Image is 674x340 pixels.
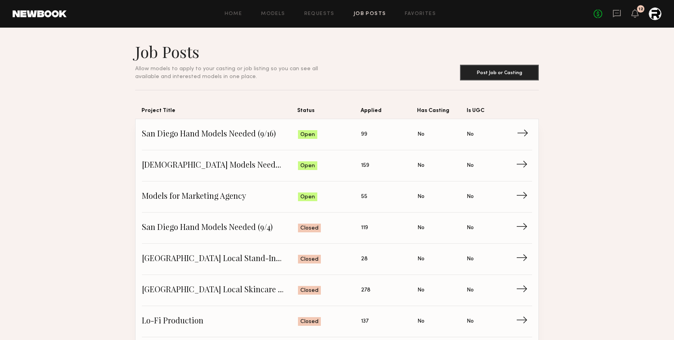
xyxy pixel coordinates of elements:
span: No [417,130,425,139]
h1: Job Posts [135,42,337,62]
span: → [516,191,532,203]
span: → [516,316,532,327]
a: [GEOGRAPHIC_DATA] Local Stand-Ins Needed (6/3)Closed28NoNo→ [142,244,532,275]
span: Closed [300,287,318,295]
span: No [467,161,474,170]
span: → [516,253,532,265]
span: → [516,160,532,172]
span: No [417,317,425,326]
span: 28 [361,255,368,263]
a: Favorites [405,11,436,17]
span: 119 [361,224,368,232]
span: 99 [361,130,367,139]
span: [GEOGRAPHIC_DATA] Local Stand-Ins Needed (6/3) [142,253,298,265]
span: No [467,255,474,263]
a: San Diego Hand Models Needed (9/16)Open99NoNo→ [142,119,532,150]
span: No [417,161,425,170]
span: Has Casting [417,106,467,119]
a: Job Posts [354,11,386,17]
span: San Diego Hand Models Needed (9/16) [142,129,298,140]
span: No [467,317,474,326]
span: 278 [361,286,371,295]
span: No [467,224,474,232]
span: No [417,192,425,201]
span: Is UGC [467,106,516,119]
span: Open [300,131,315,139]
span: [DEMOGRAPHIC_DATA] Models Needed for Marketing Agency [142,160,298,172]
span: Project Title [142,106,297,119]
a: [DEMOGRAPHIC_DATA] Models Needed for Marketing AgencyOpen159NoNo→ [142,150,532,181]
a: Requests [304,11,335,17]
span: [GEOGRAPHIC_DATA] Local Skincare Models Needed (6/18) [142,284,298,296]
a: [GEOGRAPHIC_DATA] Local Skincare Models Needed (6/18)Closed278NoNo→ [142,275,532,306]
span: No [467,192,474,201]
span: Open [300,193,315,201]
span: Allow models to apply to your casting or job listing so you can see all available and interested ... [135,66,318,79]
button: Post Job or Casting [460,65,539,80]
a: Models for Marketing AgencyOpen55NoNo→ [142,181,532,213]
span: → [516,284,532,296]
span: Closed [300,318,318,326]
a: Models [261,11,285,17]
span: No [417,255,425,263]
span: Lo-Fi Production [142,316,298,327]
span: No [467,130,474,139]
span: No [417,224,425,232]
span: → [517,129,533,140]
a: Home [225,11,242,17]
span: No [467,286,474,295]
span: Status [297,106,361,119]
div: 12 [639,7,643,11]
span: 55 [361,192,367,201]
span: 137 [361,317,369,326]
span: Closed [300,256,318,263]
span: Applied [361,106,417,119]
a: Lo-Fi ProductionClosed137NoNo→ [142,306,532,337]
span: San Diego Hand Models Needed (9/4) [142,222,298,234]
a: San Diego Hand Models Needed (9/4)Closed119NoNo→ [142,213,532,244]
span: Closed [300,224,318,232]
span: No [417,286,425,295]
span: Open [300,162,315,170]
span: Models for Marketing Agency [142,191,298,203]
span: 159 [361,161,369,170]
span: → [516,222,532,234]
